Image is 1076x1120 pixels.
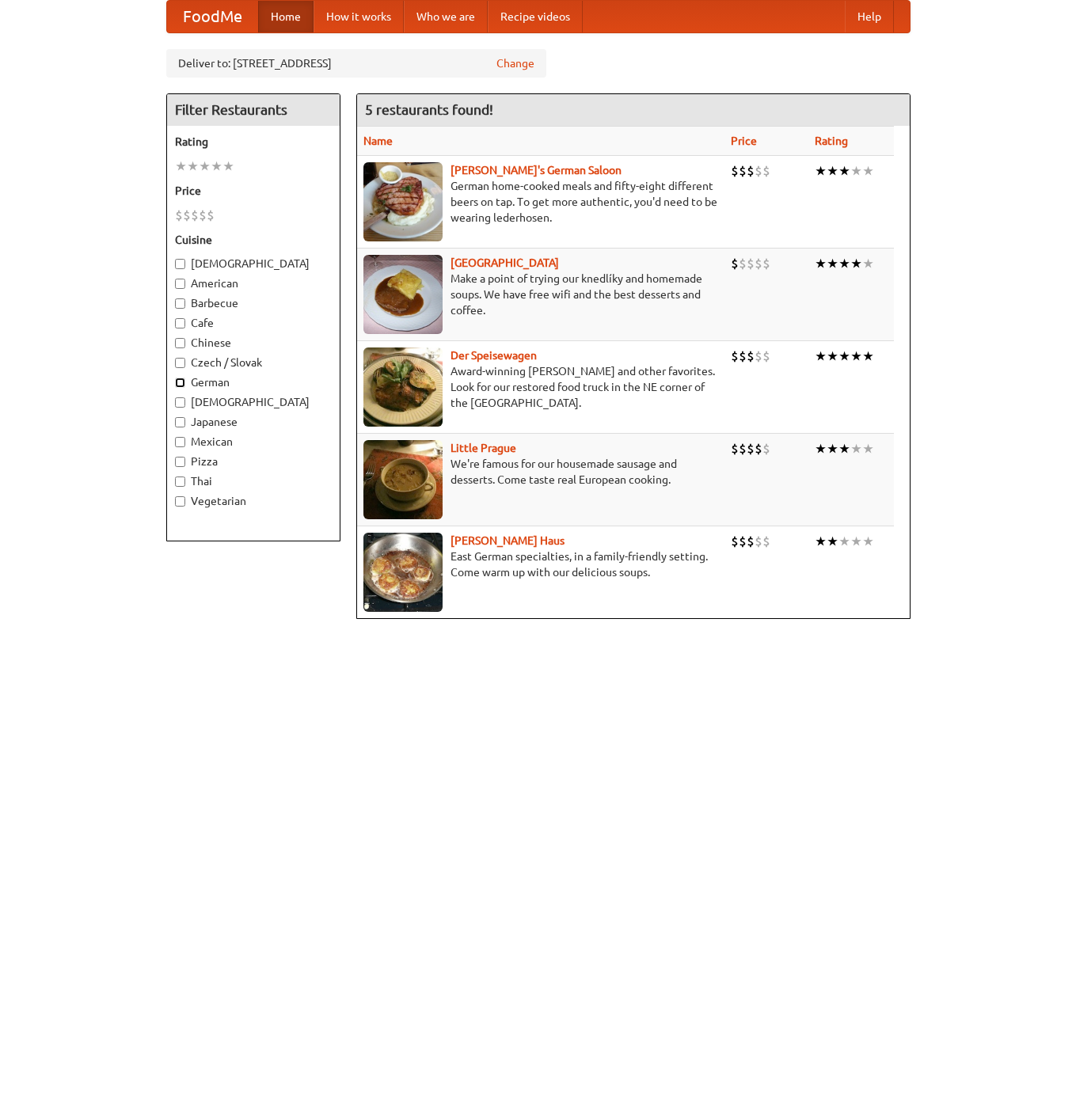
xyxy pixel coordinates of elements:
[739,533,747,550] li: $
[815,347,827,365] li: ★
[175,378,185,388] input: German
[815,533,827,550] li: ★
[363,271,718,318] p: Make a point of trying our knedlíky and homemade soups. We have free wifi and the best desserts a...
[175,134,332,150] h5: Rating
[404,1,488,32] a: Who we are
[175,256,332,271] label: [DEMOGRAPHIC_DATA]
[850,533,862,550] li: ★
[815,162,827,180] li: ★
[175,315,332,331] label: Cafe
[755,255,762,272] li: $
[365,102,493,117] ng-pluralize: 5 restaurants found!
[175,355,332,370] label: Czech / Slovak
[175,493,332,509] label: Vegetarian
[747,162,755,180] li: $
[488,1,583,32] a: Recipe videos
[755,533,762,550] li: $
[175,207,183,224] li: $
[175,275,332,291] label: American
[762,255,770,272] li: $
[167,1,258,32] a: FoodMe
[731,533,739,550] li: $
[827,255,838,272] li: ★
[175,414,332,430] label: Japanese
[827,347,838,365] li: ★
[363,533,443,612] img: kohlhaus.jpg
[363,162,443,241] img: esthers.jpg
[166,49,546,78] div: Deliver to: [STREET_ADDRESS]
[747,533,755,550] li: $
[838,162,850,180] li: ★
[815,440,827,457] li: ★
[755,440,762,457] li: $
[755,347,762,365] li: $
[451,349,537,362] a: Der Speisewagen
[175,279,185,289] input: American
[862,347,874,365] li: ★
[739,440,747,457] li: $
[175,397,185,408] input: [DEMOGRAPHIC_DATA]
[167,94,340,126] h4: Filter Restaurants
[850,255,862,272] li: ★
[175,298,185,309] input: Barbecue
[175,158,187,175] li: ★
[451,442,516,454] a: Little Prague
[175,338,185,348] input: Chinese
[827,533,838,550] li: ★
[175,457,185,467] input: Pizza
[175,476,185,487] input: Thai
[731,440,739,457] li: $
[747,255,755,272] li: $
[731,135,757,147] a: Price
[175,358,185,368] input: Czech / Slovak
[363,549,718,580] p: East German specialties, in a family-friendly setting. Come warm up with our delicious soups.
[363,440,443,519] img: littleprague.jpg
[363,456,718,488] p: We're famous for our housemade sausage and desserts. Come taste real European cooking.
[363,363,718,411] p: Award-winning [PERSON_NAME] and other favorites. Look for our restored food truck in the NE corne...
[838,533,850,550] li: ★
[175,454,332,469] label: Pizza
[739,162,747,180] li: $
[731,347,739,365] li: $
[175,259,185,269] input: [DEMOGRAPHIC_DATA]
[207,207,215,224] li: $
[862,162,874,180] li: ★
[187,158,199,175] li: ★
[451,256,559,269] b: [GEOGRAPHIC_DATA]
[755,162,762,180] li: $
[191,207,199,224] li: $
[183,207,191,224] li: $
[199,158,211,175] li: ★
[363,347,443,427] img: speisewagen.jpg
[739,255,747,272] li: $
[762,347,770,365] li: $
[762,440,770,457] li: $
[175,374,332,390] label: German
[451,164,622,177] a: [PERSON_NAME]'s German Saloon
[451,534,565,547] a: [PERSON_NAME] Haus
[222,158,234,175] li: ★
[314,1,404,32] a: How it works
[862,533,874,550] li: ★
[747,347,755,365] li: $
[175,394,332,410] label: [DEMOGRAPHIC_DATA]
[363,255,443,334] img: czechpoint.jpg
[862,255,874,272] li: ★
[363,135,393,147] a: Name
[175,496,185,507] input: Vegetarian
[731,162,739,180] li: $
[175,417,185,427] input: Japanese
[762,533,770,550] li: $
[845,1,894,32] a: Help
[739,347,747,365] li: $
[175,232,332,248] h5: Cuisine
[175,183,332,199] h5: Price
[496,55,534,71] a: Change
[827,162,838,180] li: ★
[363,178,718,226] p: German home-cooked meals and fifty-eight different beers on tap. To get more authentic, you'd nee...
[175,335,332,351] label: Chinese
